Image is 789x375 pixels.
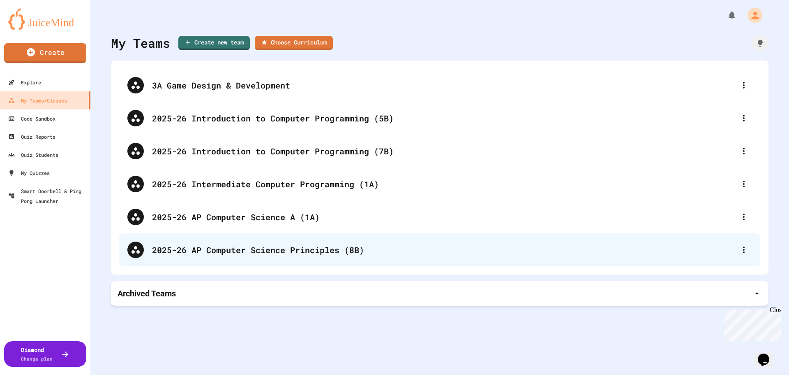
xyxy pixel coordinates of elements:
[21,345,53,363] div: Diamond
[754,342,781,367] iframe: chat widget
[152,145,736,157] div: 2025-26 Introduction to Computer Programming (7B)
[21,356,53,362] span: Change plan
[152,112,736,124] div: 2025-26 Introduction to Computer Programming (5B)
[118,288,176,299] p: Archived Teams
[712,8,739,22] div: My Notifications
[8,95,67,105] div: My Teams/Classes
[119,102,760,135] div: 2025-26 Introduction to Computer Programming (5B)
[8,186,87,206] div: Smart Doorbell & Ping Pong Launcher
[178,36,250,50] a: Create new team
[739,6,764,25] div: My Account
[8,150,58,160] div: Quiz Students
[119,233,760,266] div: 2025-26 AP Computer Science Principles (8B)
[119,200,760,233] div: 2025-26 AP Computer Science A (1A)
[8,77,41,87] div: Explore
[8,114,55,123] div: Code Sandbox
[3,3,57,52] div: Chat with us now!Close
[8,8,82,30] img: logo-orange.svg
[752,35,768,51] div: How it works
[8,132,55,142] div: Quiz Reports
[721,306,781,341] iframe: chat widget
[119,135,760,168] div: 2025-26 Introduction to Computer Programming (7B)
[152,211,736,223] div: 2025-26 AP Computer Science A (1A)
[4,341,86,367] button: DiamondChange plan
[111,34,170,52] div: My Teams
[119,168,760,200] div: 2025-26 Intermediate Computer Programming (1A)
[8,168,50,178] div: My Quizzes
[152,244,736,256] div: 2025-26 AP Computer Science Principles (8B)
[152,178,736,190] div: 2025-26 Intermediate Computer Programming (1A)
[119,69,760,102] div: 3A Game Design & Development
[152,79,736,91] div: 3A Game Design & Development
[255,36,333,50] a: Choose Curriculum
[4,43,86,63] a: Create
